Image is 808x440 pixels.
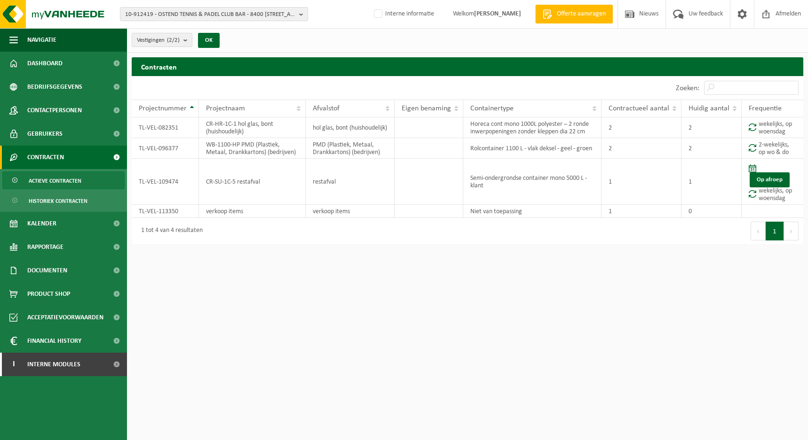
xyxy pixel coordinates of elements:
[120,7,308,21] button: 10-912419 - OSTEND TENNIS & PADEL CLUB BAR - 8400 [STREET_ADDRESS]
[681,138,742,159] td: 2
[29,172,81,190] span: Actieve contracten
[750,172,790,187] a: Op afroep
[132,57,803,76] h2: Contracten
[27,146,64,169] span: Contracten
[313,105,340,112] span: Afvalstof
[27,259,67,282] span: Documenten
[27,75,82,99] span: Bedrijfsgegevens
[681,205,742,218] td: 0
[132,205,199,218] td: TL-VEL-113350
[602,205,681,218] td: 1
[198,33,220,48] button: OK
[27,235,63,259] span: Rapportage
[681,159,742,205] td: 1
[306,138,395,159] td: PMD (Plastiek, Metaal, Drankkartons) (bedrijven)
[9,353,18,376] span: I
[132,159,199,205] td: TL-VEL-109474
[742,159,804,205] td: wekelijks, op woensdag
[2,192,125,209] a: Historiek contracten
[784,222,799,240] button: Next
[463,138,602,159] td: Rolcontainer 1100 L - vlak deksel - geel - groen
[199,159,306,205] td: CR-SU-1C-5 restafval
[474,10,521,17] strong: [PERSON_NAME]
[676,85,699,92] label: Zoeken:
[602,159,681,205] td: 1
[27,306,103,329] span: Acceptatievoorwaarden
[742,117,804,138] td: wekelijks, op woensdag
[463,117,602,138] td: Horeca cont mono 1000L polyester – 2 ronde inwerpopeningen zonder kleppen dia 22 cm
[199,138,306,159] td: WB-1100-HP PMD (Plastiek, Metaal, Drankkartons) (bedrijven)
[306,205,395,218] td: verkoop items
[602,117,681,138] td: 2
[27,353,80,376] span: Interne modules
[372,7,434,21] label: Interne informatie
[139,105,187,112] span: Projectnummer
[27,28,56,52] span: Navigatie
[206,105,245,112] span: Projectnaam
[470,105,514,112] span: Containertype
[27,212,56,235] span: Kalender
[742,138,804,159] td: 2-wekelijks, op wo & do
[199,117,306,138] td: CR-HR-1C-1 hol glas, bont (huishoudelijk)
[681,117,742,138] td: 2
[766,222,784,240] button: 1
[602,138,681,159] td: 2
[463,205,602,218] td: Niet van toepassing
[751,222,766,240] button: Previous
[535,5,613,23] a: Offerte aanvragen
[27,52,63,75] span: Dashboard
[27,122,63,146] span: Gebruikers
[132,117,199,138] td: TL-VEL-082351
[402,105,451,112] span: Eigen benaming
[137,33,180,47] span: Vestigingen
[749,105,782,112] span: Frequentie
[199,205,306,218] td: verkoop items
[689,105,729,112] span: Huidig aantal
[132,138,199,159] td: TL-VEL-096377
[27,329,81,353] span: Financial History
[555,9,608,19] span: Offerte aanvragen
[27,282,70,306] span: Product Shop
[463,159,602,205] td: Semi-ondergrondse container mono 5000 L - klant
[2,171,125,189] a: Actieve contracten
[125,8,295,22] span: 10-912419 - OSTEND TENNIS & PADEL CLUB BAR - 8400 [STREET_ADDRESS]
[306,159,395,205] td: restafval
[29,192,87,210] span: Historiek contracten
[167,37,180,43] count: (2/2)
[27,99,82,122] span: Contactpersonen
[132,33,192,47] button: Vestigingen(2/2)
[306,117,395,138] td: hol glas, bont (huishoudelijk)
[609,105,669,112] span: Contractueel aantal
[136,223,203,239] div: 1 tot 4 van 4 resultaten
